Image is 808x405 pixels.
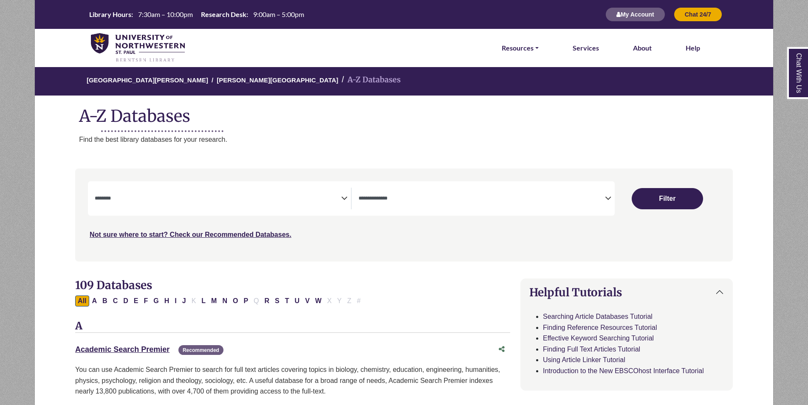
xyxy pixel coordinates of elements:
button: Filter Results R [262,295,272,307]
button: Filter Results N [220,295,230,307]
a: About [633,42,652,53]
a: Finding Reference Resources Tutorial [543,324,657,331]
a: Resources [502,42,539,53]
button: Filter Results S [272,295,282,307]
a: Hours Today [86,10,308,20]
button: Helpful Tutorials [521,279,732,306]
p: Find the best library databases for your research. [79,134,773,145]
button: Filter Results F [141,295,150,307]
button: Filter Results T [283,295,292,307]
textarea: Search [95,196,341,202]
li: A-Z Databases [338,74,401,86]
a: My Account [605,11,665,18]
a: Introduction to the New EBSCOhost Interface Tutorial [543,367,704,374]
a: Using Article Linker Tutorial [543,356,625,363]
a: Chat 24/7 [674,11,722,18]
a: Effective Keyword Searching Tutorial [543,335,654,342]
span: 109 Databases [75,278,152,292]
button: Filter Results V [302,295,312,307]
div: Alpha-list to filter by first letter of database name [75,297,364,304]
button: Filter Results E [131,295,141,307]
button: Filter Results G [151,295,161,307]
button: Share this database [493,341,510,357]
a: Searching Article Databases Tutorial [543,313,653,320]
button: Filter Results C [110,295,121,307]
th: Research Desk: [198,10,249,19]
button: Filter Results W [313,295,324,307]
button: My Account [605,7,665,22]
button: Filter Results H [162,295,172,307]
a: [GEOGRAPHIC_DATA][PERSON_NAME] [87,75,208,84]
button: Filter Results B [100,295,110,307]
a: [PERSON_NAME][GEOGRAPHIC_DATA] [217,75,338,84]
textarea: Search [359,196,605,202]
nav: breadcrumb [34,66,773,96]
th: Library Hours: [86,10,133,19]
button: Filter Results U [292,295,302,307]
span: 7:30am – 10:00pm [138,10,193,18]
button: Filter Results L [199,295,208,307]
a: Academic Search Premier [75,345,170,354]
h3: A [75,320,510,333]
button: Filter Results J [180,295,189,307]
span: 9:00am – 5:00pm [253,10,304,18]
img: library_home [91,33,185,63]
button: Filter Results O [230,295,240,307]
button: Filter Results M [209,295,219,307]
button: Submit for Search Results [632,188,703,209]
a: Help [686,42,700,53]
button: Filter Results D [121,295,131,307]
a: Services [573,42,599,53]
table: Hours Today [86,10,308,18]
p: You can use Academic Search Premier to search for full text articles covering topics in biology, ... [75,364,510,397]
button: Chat 24/7 [674,7,722,22]
a: Not sure where to start? Check our Recommended Databases. [90,231,291,238]
button: All [75,295,89,307]
button: Filter Results P [241,295,251,307]
button: Filter Results A [90,295,100,307]
a: Finding Full Text Articles Tutorial [543,346,640,353]
button: Filter Results I [172,295,179,307]
span: Recommended [178,345,223,355]
h1: A-Z Databases [35,100,773,126]
nav: Search filters [75,169,733,261]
